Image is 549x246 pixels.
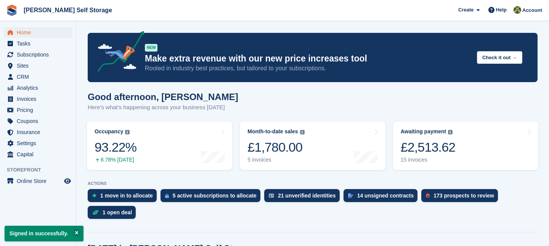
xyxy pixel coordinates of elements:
span: Invoices [17,94,63,104]
img: price-adjustments-announcement-icon-8257ccfd72463d97f412b2fc003d46551f7dbcb40ab6d574587a9cd5c0d94... [91,31,144,74]
img: icon-info-grey-7440780725fd019a000dd9b08b2336e03edf1995a4989e88bcd33f0948082b44.svg [125,130,130,134]
a: 5 active subscriptions to allocate [161,189,264,206]
p: Rooted in industry best practices, but tailored to your subscriptions. [145,64,471,73]
div: 5 active subscriptions to allocate [173,193,257,199]
a: menu [4,127,72,138]
div: 6.78% [DATE] [95,157,136,163]
img: active_subscription_to_allocate_icon-d502201f5373d7db506a760aba3b589e785aa758c864c3986d89f69b8ff3... [165,193,169,198]
div: 93.22% [95,139,136,155]
a: Month-to-date sales £1,780.00 5 invoices [240,121,385,170]
a: [PERSON_NAME] Self Storage [21,4,115,16]
a: menu [4,27,72,38]
a: 1 open deal [88,206,140,223]
img: icon-info-grey-7440780725fd019a000dd9b08b2336e03edf1995a4989e88bcd33f0948082b44.svg [448,130,453,134]
h1: Good afternoon, [PERSON_NAME] [88,92,238,102]
a: menu [4,38,72,49]
div: 173 prospects to review [433,193,494,199]
div: 5 invoices [247,157,304,163]
span: Analytics [17,83,63,93]
a: menu [4,83,72,93]
a: 1 move in to allocate [88,189,161,206]
a: menu [4,149,72,160]
img: move_ins_to_allocate_icon-fdf77a2bb77ea45bf5b3d319d69a93e2d87916cf1d5bf7949dd705db3b84f3ca.svg [92,193,96,198]
span: Tasks [17,38,63,49]
div: 1 open deal [103,209,132,215]
a: menu [4,138,72,149]
p: Here's what's happening across your business [DATE] [88,103,238,112]
div: 14 unsigned contracts [357,193,414,199]
span: Settings [17,138,63,149]
span: Insurance [17,127,63,138]
img: verify_identity-adf6edd0f0f0b5bbfe63781bf79b02c33cf7c696d77639b501bdc392416b5a36.svg [269,193,274,198]
a: menu [4,116,72,126]
img: icon-info-grey-7440780725fd019a000dd9b08b2336e03edf1995a4989e88bcd33f0948082b44.svg [300,130,305,134]
div: £2,513.62 [401,139,456,155]
a: menu [4,60,72,71]
a: menu [4,176,72,186]
span: Pricing [17,105,63,115]
a: Preview store [63,176,72,186]
a: menu [4,94,72,104]
div: 15 invoices [401,157,456,163]
div: NEW [145,44,157,52]
span: Home [17,27,63,38]
div: 1 move in to allocate [100,193,153,199]
a: Awaiting payment £2,513.62 15 invoices [393,121,538,170]
a: 21 unverified identities [264,189,344,206]
a: 173 prospects to review [421,189,502,206]
div: £1,780.00 [247,139,304,155]
span: Capital [17,149,63,160]
span: Account [522,6,542,14]
a: 14 unsigned contracts [344,189,422,206]
img: deal-1b604bf984904fb50ccaf53a9ad4b4a5d6e5aea283cecdc64d6e3604feb123c2.svg [92,210,99,215]
img: Karl [514,6,521,14]
a: menu [4,71,72,82]
p: ACTIONS [88,181,538,186]
p: Make extra revenue with our new price increases tool [145,53,471,64]
a: menu [4,49,72,60]
span: Online Store [17,176,63,186]
span: Help [496,6,507,14]
div: Month-to-date sales [247,128,298,135]
span: CRM [17,71,63,82]
div: 21 unverified identities [278,193,336,199]
span: Sites [17,60,63,71]
div: Occupancy [95,128,123,135]
span: Coupons [17,116,63,126]
img: contract_signature_icon-13c848040528278c33f63329250d36e43548de30e8caae1d1a13099fd9432cc5.svg [348,193,353,198]
a: Occupancy 93.22% 6.78% [DATE] [87,121,232,170]
div: Awaiting payment [401,128,446,135]
span: Subscriptions [17,49,63,60]
p: Signed in successfully. [5,226,83,241]
img: stora-icon-8386f47178a22dfd0bd8f6a31ec36ba5ce8667c1dd55bd0f319d3a0aa187defe.svg [6,5,18,16]
a: menu [4,105,72,115]
button: Check it out → [477,51,522,64]
img: prospect-51fa495bee0391a8d652442698ab0144808aea92771e9ea1ae160a38d050c398.svg [426,193,430,198]
span: Create [458,6,474,14]
span: Storefront [7,166,76,174]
